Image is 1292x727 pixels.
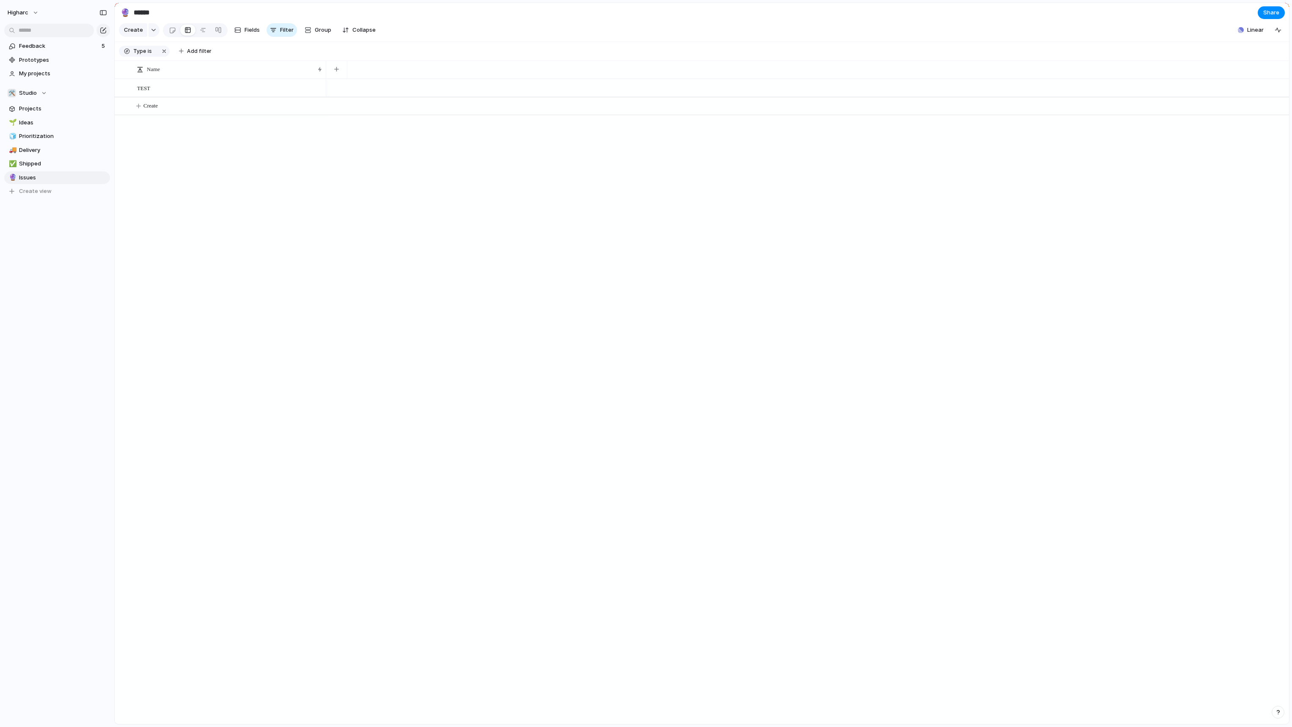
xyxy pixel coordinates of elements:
span: Delivery [19,146,107,154]
button: 🛠️Studio [4,87,110,99]
button: 🔮 [8,173,16,182]
div: 🧊 [9,132,15,141]
a: 🧊Prioritization [4,130,110,143]
button: is [146,47,154,56]
span: higharc [8,8,28,17]
button: Create [119,23,147,37]
a: ✅Shipped [4,157,110,170]
span: Fields [245,26,260,34]
button: 🔮 [118,6,132,19]
button: Add filter [174,45,217,57]
button: Group [300,23,335,37]
span: Shipped [19,160,107,168]
span: Projects [19,105,107,113]
span: is [148,47,152,55]
button: Filter [267,23,297,37]
span: Name [147,65,160,74]
a: My projects [4,67,110,80]
span: My projects [19,69,107,78]
div: 🔮 [121,7,130,18]
span: Create view [19,187,52,196]
span: Studio [19,89,37,97]
div: 🛠️ [8,89,16,97]
a: Feedback5 [4,40,110,52]
button: Create view [4,185,110,198]
button: higharc [4,6,43,19]
a: 🔮Issues [4,171,110,184]
span: Feedback [19,42,99,50]
span: Create [143,102,158,110]
span: Filter [280,26,294,34]
span: Share [1263,8,1279,17]
div: 🔮 [9,173,15,182]
button: 🌱 [8,118,16,127]
button: 🚚 [8,146,16,154]
span: Issues [19,173,107,182]
button: Collapse [339,23,379,37]
span: Linear [1247,26,1264,34]
a: 🚚Delivery [4,144,110,157]
span: Add filter [187,47,212,55]
span: Create [124,26,143,34]
a: 🌱Ideas [4,116,110,129]
div: 🚚 [9,145,15,155]
span: 5 [102,42,107,50]
button: Fields [231,23,263,37]
div: ✅ [9,159,15,169]
span: Ideas [19,118,107,127]
span: Type [133,47,146,55]
a: Prototypes [4,54,110,66]
button: Share [1258,6,1285,19]
button: ✅ [8,160,16,168]
span: Prototypes [19,56,107,64]
span: TEST [137,83,150,93]
span: Prioritization [19,132,107,140]
a: Projects [4,102,110,115]
span: Collapse [352,26,376,34]
button: Linear [1234,24,1267,36]
div: 🌱 [9,118,15,127]
button: 🧊 [8,132,16,140]
span: Group [315,26,331,34]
